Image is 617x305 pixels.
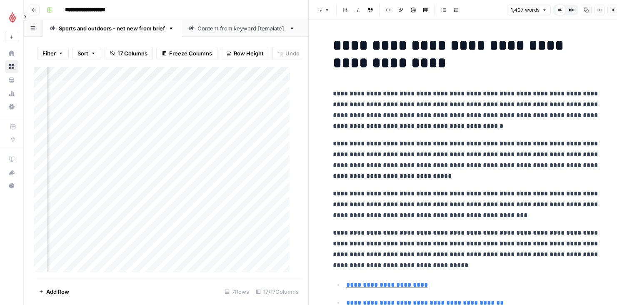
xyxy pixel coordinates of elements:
button: Workspace: Lightspeed [5,7,18,27]
a: Your Data [5,73,18,87]
a: Content from brief [template] [302,20,412,37]
span: Add Row [46,287,69,296]
a: Home [5,47,18,60]
button: Help + Support [5,179,18,192]
div: 17/17 Columns [252,285,302,298]
button: Undo [272,47,305,60]
span: 17 Columns [117,49,147,57]
div: 7 Rows [221,285,252,298]
div: Sports and outdoors - net new from brief [59,24,165,32]
a: Browse [5,60,18,73]
button: What's new? [5,166,18,179]
a: Sports and outdoors - net new from brief [42,20,181,37]
a: AirOps Academy [5,152,18,166]
button: 1,407 words [507,5,551,15]
span: 1,407 words [511,6,540,14]
a: Usage [5,87,18,100]
div: Content from keyword [template] [197,24,286,32]
span: Undo [285,49,300,57]
button: Row Height [221,47,269,60]
img: Lightspeed Logo [5,10,20,25]
span: Filter [42,49,56,57]
span: Freeze Columns [169,49,212,57]
button: Freeze Columns [156,47,217,60]
button: 17 Columns [105,47,153,60]
span: Row Height [234,49,264,57]
button: Sort [72,47,101,60]
a: Settings [5,100,18,113]
button: Add Row [34,285,74,298]
button: Filter [37,47,69,60]
span: Sort [77,49,88,57]
a: Content from keyword [template] [181,20,302,37]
